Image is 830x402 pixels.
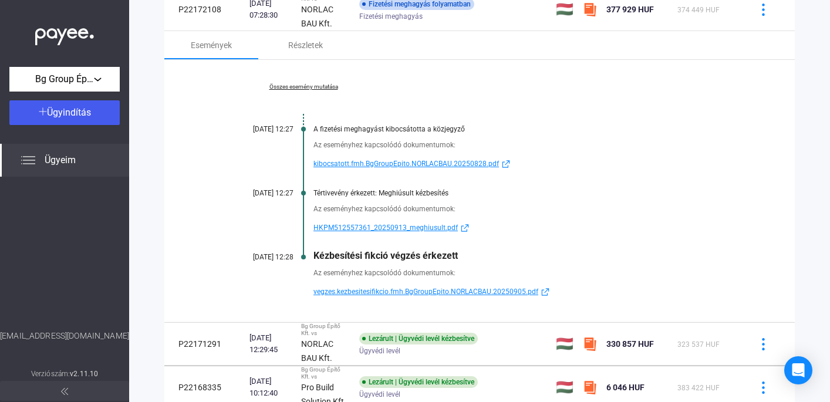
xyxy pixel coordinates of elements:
img: szamlazzhu-mini [583,2,597,16]
strong: NORLAC BAU Kft. [301,339,333,363]
div: Kézbesítési fikció végzés érkezett [313,250,736,261]
img: plus-white.svg [39,107,47,116]
img: more-blue [757,338,770,350]
button: more-blue [751,332,775,356]
div: Lezárult | Ügyvédi levél kézbesítve [359,376,478,388]
span: Ügyeim [45,153,76,167]
img: external-link-blue [538,288,552,296]
span: vegzes.kezbesitesifikcio.fmh.BgGroupEpito.NORLACBAU.20250905.pdf [313,285,538,299]
span: 6 046 HUF [606,383,645,392]
img: more-blue [757,4,770,16]
div: A fizetési meghagyást kibocsátotta a közjegyző [313,125,736,133]
span: Ügyvédi levél [359,387,400,401]
a: HKPM512557361_20250913_meghiusult.pdfexternal-link-blue [313,221,736,235]
div: Események [191,38,232,52]
span: Ügyindítás [47,107,91,118]
a: kibocsatott.fmh.BgGroupEpito.NORLACBAU.20250828.pdfexternal-link-blue [313,157,736,171]
div: Open Intercom Messenger [784,356,812,384]
span: 323 537 HUF [677,340,720,349]
div: Az eseményhez kapcsolódó dokumentumok: [313,203,736,215]
span: Fizetési meghagyás [359,9,423,23]
div: Részletek [288,38,323,52]
div: Tértivevény érkezett: Meghiúsult kézbesítés [313,189,736,197]
div: [DATE] 12:28 [223,253,293,261]
span: 377 929 HUF [606,5,654,14]
img: more-blue [757,381,770,394]
div: [DATE] 12:27 [223,125,293,133]
a: Összes esemény mutatása [223,83,384,90]
span: HKPM512557361_20250913_meghiusult.pdf [313,221,458,235]
img: szamlazzhu-mini [583,337,597,351]
span: 374 449 HUF [677,6,720,14]
div: [DATE] 10:12:40 [249,376,292,399]
img: szamlazzhu-mini [583,380,597,394]
div: Lezárult | Ügyvédi levél kézbesítve [359,333,478,344]
td: 🇭🇺 [551,323,578,366]
img: arrow-double-left-grey.svg [61,388,68,395]
button: Bg Group Építő Kft. [9,67,120,92]
button: more-blue [751,375,775,400]
div: Az eseményhez kapcsolódó dokumentumok: [313,267,736,279]
span: 330 857 HUF [606,339,654,349]
td: P22171291 [164,323,245,366]
div: [DATE] 12:27 [223,189,293,197]
button: Ügyindítás [9,100,120,125]
span: 383 422 HUF [677,384,720,392]
img: external-link-blue [458,224,472,232]
span: kibocsatott.fmh.BgGroupEpito.NORLACBAU.20250828.pdf [313,157,499,171]
img: list.svg [21,153,35,167]
span: Ügyvédi levél [359,344,400,358]
a: vegzes.kezbesitesifikcio.fmh.BgGroupEpito.NORLACBAU.20250905.pdfexternal-link-blue [313,285,736,299]
div: Bg Group Építő Kft. vs [301,366,350,380]
img: white-payee-white-dot.svg [35,22,94,46]
strong: NORLAC BAU Kft. [301,5,333,28]
div: Bg Group Építő Kft. vs [301,323,350,337]
span: Bg Group Építő Kft. [35,72,94,86]
strong: v2.11.10 [70,370,98,378]
div: Az eseményhez kapcsolódó dokumentumok: [313,139,736,151]
div: [DATE] 12:29:45 [249,332,292,356]
img: external-link-blue [499,160,513,168]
